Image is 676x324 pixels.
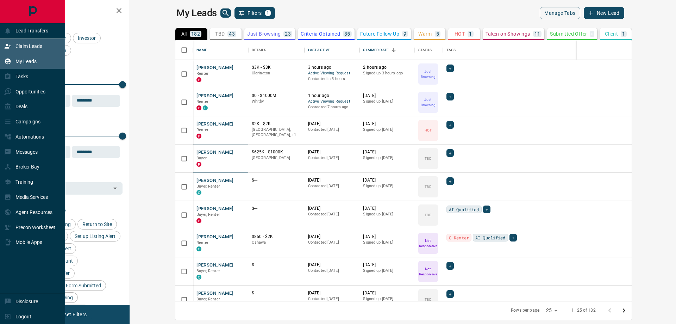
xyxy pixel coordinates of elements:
span: 1 [265,11,270,16]
p: [DATE] [308,149,356,155]
p: Contacted [DATE] [308,212,356,217]
div: property.ca [196,162,201,167]
p: [DATE] [308,177,356,183]
p: Signed up [DATE] [363,212,411,217]
p: [GEOGRAPHIC_DATA] [252,155,301,161]
p: Clarington [252,71,301,76]
p: 1 [469,31,472,36]
p: [DATE] [308,290,356,296]
button: search button [220,8,231,18]
span: Investor [75,35,98,41]
p: Submitted Offer [550,31,587,36]
p: 11 [534,31,540,36]
p: 9 [403,31,406,36]
div: + [446,262,454,270]
p: Whitby [252,99,301,104]
span: Buyer, Renter [196,184,220,189]
span: Return to Site [80,221,114,227]
span: + [449,262,451,269]
p: Just Browsing [419,97,437,108]
span: Active Viewing Request [308,71,356,77]
span: Renter [196,240,208,245]
span: Set up Listing Alert [72,233,118,239]
p: 35 [344,31,350,36]
span: Renter [196,71,208,76]
p: Rows per page: [511,307,540,313]
span: + [449,291,451,298]
span: Renter [196,128,208,132]
p: [DATE] [363,121,411,127]
div: property.ca [196,105,201,110]
div: Details [248,40,305,60]
div: Tags [446,40,456,60]
div: property.ca [196,134,201,139]
div: 25 [543,305,560,316]
h1: My Leads [176,7,217,19]
p: [DATE] [363,234,411,240]
div: Last Active [308,40,330,60]
p: Contacted [DATE] [308,268,356,274]
p: [DATE] [363,290,411,296]
span: Renter [196,99,208,104]
span: + [449,178,451,185]
p: Client [605,31,618,36]
div: Claimed Date [363,40,389,60]
p: Signed up [DATE] [363,99,411,104]
p: [DATE] [363,149,411,155]
div: + [446,65,454,72]
div: condos.ca [196,190,201,195]
div: + [509,234,517,242]
span: Buyer [196,156,207,160]
div: Status [415,40,443,60]
span: Buyer, Renter [196,269,220,273]
div: condos.ca [196,246,201,251]
p: 182 [191,31,200,36]
button: [PERSON_NAME] [196,177,233,184]
p: $0 - $1000M [252,93,301,99]
div: + [446,177,454,185]
p: HOT [425,128,432,133]
p: Not Responsive [419,238,437,249]
p: 2 hours ago [363,65,411,71]
button: Open [110,183,120,193]
div: + [446,290,454,298]
div: Last Active [305,40,360,60]
div: + [446,93,454,100]
div: Name [193,40,248,60]
button: [PERSON_NAME] [196,121,233,128]
div: condos.ca [203,105,208,110]
div: Return to Site [77,219,117,230]
button: [PERSON_NAME] [196,290,233,297]
p: [DATE] [363,177,411,183]
p: TBD [425,156,431,161]
p: 23 [285,31,291,36]
p: Taken on Showings [486,31,530,36]
span: Buyer, Renter [196,212,220,217]
p: [DATE] [308,206,356,212]
p: Signed up [DATE] [363,183,411,189]
h2: Filters [23,7,123,16]
button: New Lead [584,7,624,19]
button: [PERSON_NAME] [196,93,233,99]
p: 1 [622,31,625,36]
p: 3 hours ago [308,65,356,71]
p: Future Follow Up [360,31,399,36]
p: Signed up [DATE] [363,268,411,274]
p: $625K - $1000K [252,149,301,155]
p: 1 hour ago [308,93,356,99]
p: $2K - $2K [252,121,301,127]
div: property.ca [196,77,201,82]
button: [PERSON_NAME] [196,262,233,269]
p: Signed up [DATE] [363,127,411,133]
span: AI Qualified [449,206,479,213]
span: + [449,65,451,72]
p: Oshawa [252,240,301,245]
button: [PERSON_NAME] [196,149,233,156]
div: Claimed Date [359,40,415,60]
button: [PERSON_NAME] [196,65,233,71]
p: 5 [436,31,439,36]
p: TBD [425,212,431,218]
p: $--- [252,262,301,268]
div: Name [196,40,207,60]
p: Signed up [DATE] [363,155,411,161]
